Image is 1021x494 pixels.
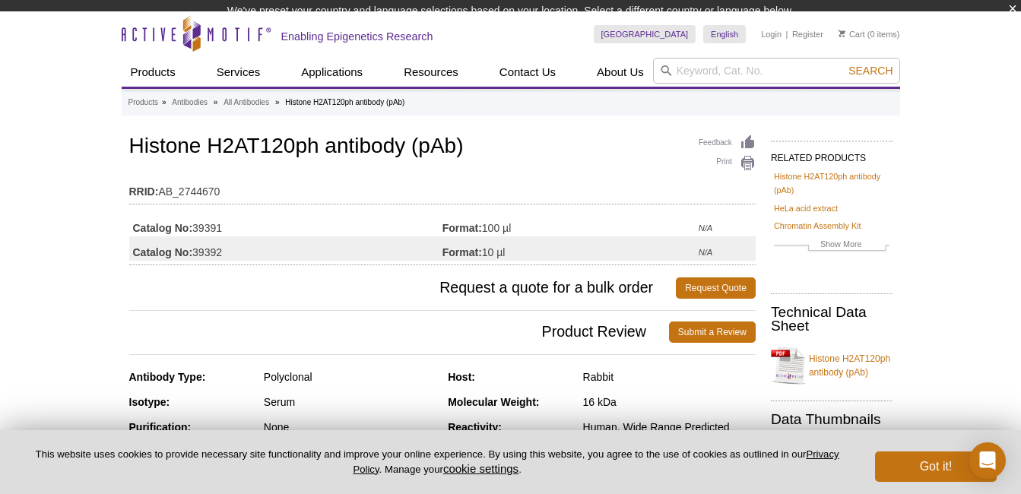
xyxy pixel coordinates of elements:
strong: Molecular Weight: [448,396,539,408]
a: Show More [774,237,889,255]
a: Print [699,155,756,172]
h2: RELATED PRODUCTS [771,141,893,168]
strong: Catalog No: [133,245,193,259]
li: » [275,98,280,106]
strong: Format: [442,245,482,259]
a: Histone H2AT120ph antibody (pAb) [771,343,893,388]
div: None [264,420,436,434]
p: This website uses cookies to provide necessary site functionality and improve your online experie... [24,448,850,477]
td: 39391 [129,212,442,236]
h2: Enabling Epigenetics Research [281,30,433,43]
a: Applications [292,58,372,87]
li: » [162,98,166,106]
input: Keyword, Cat. No. [653,58,900,84]
strong: Host: [448,371,475,383]
a: Products [128,96,158,109]
a: Submit a Review [669,321,756,343]
a: Feedback [699,135,756,151]
td: N/A [699,212,756,236]
strong: Isotype: [129,396,170,408]
strong: RRID: [129,185,159,198]
div: Open Intercom Messenger [969,442,1006,479]
button: Search [844,64,897,78]
a: Histone H2AT120ph antibody (pAb) [774,169,889,197]
strong: Format: [442,221,482,235]
a: Privacy Policy [353,448,839,474]
span: Request a quote for a bulk order [129,277,677,299]
div: Serum [264,395,436,409]
td: N/A [699,236,756,261]
strong: Catalog No: [133,221,193,235]
span: Product Review [129,321,669,343]
li: Histone H2AT120ph antibody (pAb) [285,98,404,106]
a: Products [122,58,185,87]
li: » [214,98,218,106]
a: Resources [395,58,468,87]
a: Login [761,29,782,40]
td: 10 µl [442,236,699,261]
h1: Histone H2AT120ph antibody (pAb) [129,135,756,160]
li: | [786,25,788,43]
td: AB_2744670 [129,176,756,200]
a: English [703,25,746,43]
a: [GEOGRAPHIC_DATA] [594,25,696,43]
a: Antibodies [172,96,208,109]
div: Rabbit [583,370,756,384]
strong: Reactivity: [448,421,502,433]
button: Got it! [875,451,997,482]
a: Chromatin Assembly Kit [774,219,861,233]
a: Services [208,58,270,87]
a: About Us [588,58,653,87]
h2: Data Thumbnails [771,413,893,426]
span: Search [848,65,893,77]
a: Request Quote [676,277,756,299]
td: 39392 [129,236,442,261]
div: Polyclonal [264,370,436,384]
button: cookie settings [443,462,518,475]
a: Contact Us [490,58,565,87]
a: HeLa acid extract [774,201,838,215]
a: All Antibodies [224,96,269,109]
h2: Technical Data Sheet [771,306,893,333]
td: 100 µl [442,212,699,236]
li: (0 items) [839,25,900,43]
strong: Antibody Type: [129,371,206,383]
div: 16 kDa [583,395,756,409]
strong: Purification: [129,421,192,433]
img: Your Cart [839,30,845,37]
div: Human, Wide Range Predicted [583,420,756,434]
a: Cart [839,29,865,40]
a: Register [792,29,823,40]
